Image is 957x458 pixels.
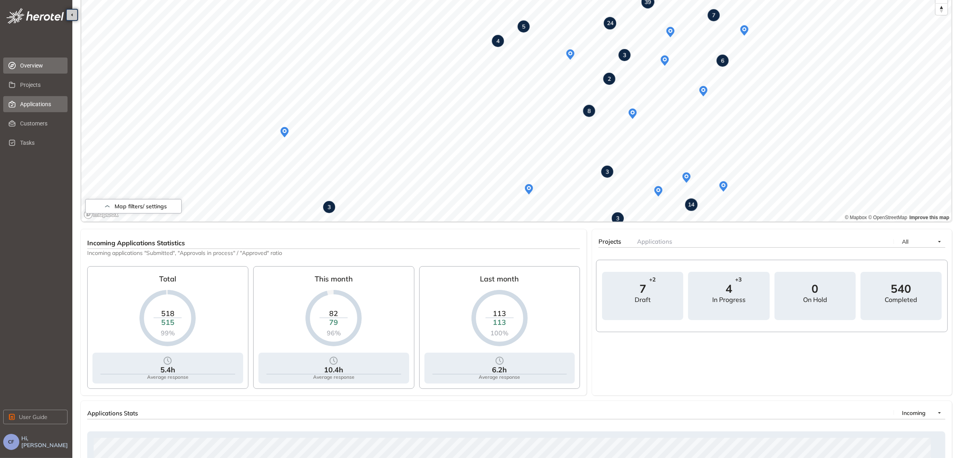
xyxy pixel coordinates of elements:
div: Completed [885,296,917,304]
button: CF [3,434,19,450]
div: 100% [486,329,514,337]
div: Map marker [518,21,530,33]
div: Map marker [696,84,711,99]
div: Map marker [323,201,335,213]
div: Map marker [658,53,672,68]
span: Customers [20,115,61,131]
strong: 14 [688,201,695,208]
span: 0 [812,283,818,294]
div: Map marker [625,107,640,121]
div: Average response [147,374,189,380]
span: Map filters/ settings [115,203,167,210]
div: Map marker [716,179,731,194]
span: Tasks [20,135,61,151]
div: Map marker [663,25,678,39]
span: Projects [598,238,621,245]
span: Reset bearing to north [936,4,947,15]
img: logo [6,8,64,24]
div: Map marker [679,170,694,185]
span: Applications Stats [87,409,138,417]
div: Map marker [522,182,536,197]
span: +2 [649,276,656,283]
div: Last month [480,271,519,290]
span: Projects [20,77,61,93]
div: Map marker [603,73,615,85]
div: Total [159,271,176,290]
div: Map marker [717,55,729,67]
span: +3 [735,276,742,283]
strong: 3 [616,215,619,222]
div: 5.4h [160,366,175,374]
button: Reset bearing to north [936,3,947,15]
span: 540 [891,283,911,294]
div: 113 [486,318,514,327]
div: Map marker [737,23,752,38]
div: 96% [320,329,348,337]
strong: 3 [623,51,626,59]
div: Map marker [612,212,624,224]
div: Map marker [492,35,504,47]
div: 79 [320,318,348,327]
div: In progress [712,296,746,304]
strong: 2 [608,75,611,82]
a: Improve this map [910,215,949,220]
span: User Guide [19,413,47,421]
strong: 24 [607,20,613,27]
span: Applications [637,238,672,245]
span: Incoming [902,409,926,417]
div: Map marker [708,9,720,21]
span: Hi, [PERSON_NAME] [21,435,69,449]
a: Mapbox logo [84,210,119,219]
span: Incoming applications "Submitted", "Approvals in process" / "Approved" ratio [87,249,580,257]
a: Mapbox [845,215,867,220]
button: User Guide [3,410,68,424]
div: Map marker [277,125,292,140]
strong: 3 [606,168,609,175]
div: This month [315,271,353,290]
div: Map marker [619,49,631,61]
div: draft [635,296,651,304]
div: Map marker [601,166,613,178]
span: 7 [639,283,646,294]
div: 99% [154,329,182,337]
button: Map filters/ settings [85,199,182,214]
span: Overview [20,58,61,74]
div: Map marker [563,47,578,62]
span: 4 [725,283,732,294]
div: Average response [479,374,520,380]
span: All [902,238,908,245]
strong: 8 [588,107,591,115]
div: 10.4h [324,366,343,374]
strong: 4 [496,37,500,45]
div: 515 [154,318,182,327]
strong: 5 [522,23,525,30]
div: Map marker [685,199,698,211]
div: 113 [486,309,514,318]
div: Map marker [651,184,666,199]
strong: 3 [328,203,331,211]
div: Map marker [604,17,616,29]
span: Incoming Applications Statistics [87,239,185,247]
div: 6.2h [492,366,507,374]
div: Average response [313,374,355,380]
div: Map marker [583,105,595,117]
strong: 7 [712,12,715,19]
div: 82 [320,309,348,318]
a: OpenStreetMap [868,215,907,220]
div: On hold [803,296,827,304]
span: CF [8,439,14,445]
strong: 6 [721,57,724,64]
div: 518 [154,309,182,318]
span: Applications [20,96,61,112]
